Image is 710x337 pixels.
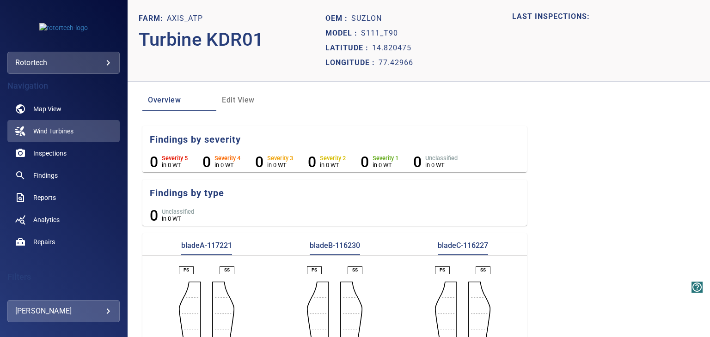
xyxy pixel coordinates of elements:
[361,153,398,171] li: Severity 1
[480,267,486,273] p: SS
[15,55,112,70] div: rotortech
[255,153,293,171] li: Severity 3
[379,57,413,68] p: 77.42966
[255,153,263,171] h6: 0
[413,153,422,171] h6: 0
[139,13,167,24] p: Farm:
[320,155,346,162] h6: Severity 2
[148,94,211,107] span: Overview
[214,155,240,162] h6: Severity 4
[310,241,360,255] p: bladeB-116230
[320,162,346,168] p: in 0 WT
[15,304,112,319] div: [PERSON_NAME]
[181,241,232,255] p: bladeA-117221
[167,13,203,24] p: Axis_ATP
[162,215,194,222] p: in 0 WT
[33,149,67,158] span: Inspections
[312,267,317,273] p: PS
[7,81,120,90] h4: Navigation
[308,153,316,171] h6: 0
[7,231,120,253] a: repairs noActive
[512,11,699,22] p: LAST INSPECTIONS:
[162,162,188,168] p: in 0 WT
[33,215,60,224] span: Analytics
[361,153,369,171] h6: 0
[7,164,120,187] a: findings noActive
[150,133,526,146] h5: Findings by severity
[222,94,285,107] span: Edit View
[425,155,458,162] h6: Unclassified
[150,207,194,224] li: Unclassified
[7,52,120,74] div: rotortech
[425,162,458,168] p: in 0 WT
[33,237,55,247] span: Repairs
[7,98,120,120] a: map noActive
[440,267,445,273] p: PS
[308,153,346,171] li: Severity 2
[7,187,120,209] a: reports noActive
[325,13,351,24] p: Oem :
[202,153,211,171] h6: 0
[7,120,120,142] a: windturbines active
[150,153,158,171] h6: 0
[325,42,372,54] p: Latitude :
[325,57,379,68] p: Longitude :
[325,28,361,39] p: Model :
[150,207,158,224] h6: 0
[361,28,398,39] p: S111_T90
[372,42,411,54] p: 14.820475
[33,171,58,180] span: Findings
[373,155,398,162] h6: Severity 1
[7,272,120,282] h4: Filters
[33,193,56,202] span: Reports
[267,155,293,162] h6: Severity 3
[139,26,325,54] p: Turbine KDR01
[184,267,189,273] p: PS
[7,209,120,231] a: analytics noActive
[214,162,240,168] p: in 0 WT
[373,162,398,168] p: in 0 WT
[150,187,526,199] h5: Findings by type
[7,142,120,164] a: inspections noActive
[224,267,230,273] p: SS
[351,13,382,24] p: Suzlon
[39,23,88,32] img: rotortech-logo
[352,267,358,273] p: SS
[438,241,488,255] p: bladeC-116227
[33,104,61,114] span: Map View
[413,153,458,171] li: Severity Unclassified
[162,209,194,215] h6: Unclassified
[33,126,73,136] span: Wind Turbines
[267,162,293,168] p: in 0 WT
[162,155,188,162] h6: Severity 5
